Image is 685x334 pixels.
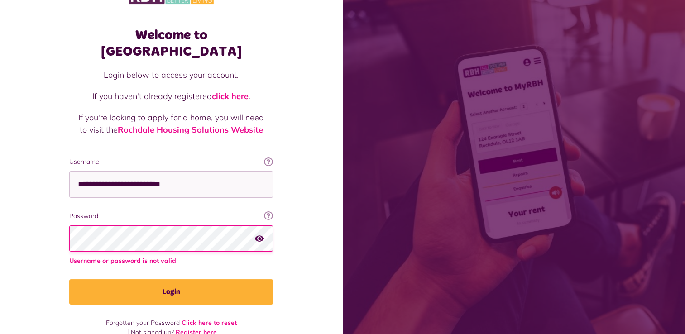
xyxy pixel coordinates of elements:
[106,319,180,327] span: Forgotten your Password
[69,27,273,60] h1: Welcome to [GEOGRAPHIC_DATA]
[78,90,264,102] p: If you haven't already registered .
[69,279,273,305] button: Login
[78,69,264,81] p: Login below to access your account.
[69,157,273,167] label: Username
[212,91,249,101] a: click here
[182,319,237,327] a: Click here to reset
[69,256,273,266] span: Username or password is not valid
[78,111,264,136] p: If you're looking to apply for a home, you will need to visit the
[118,124,263,135] a: Rochdale Housing Solutions Website
[69,211,273,221] label: Password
